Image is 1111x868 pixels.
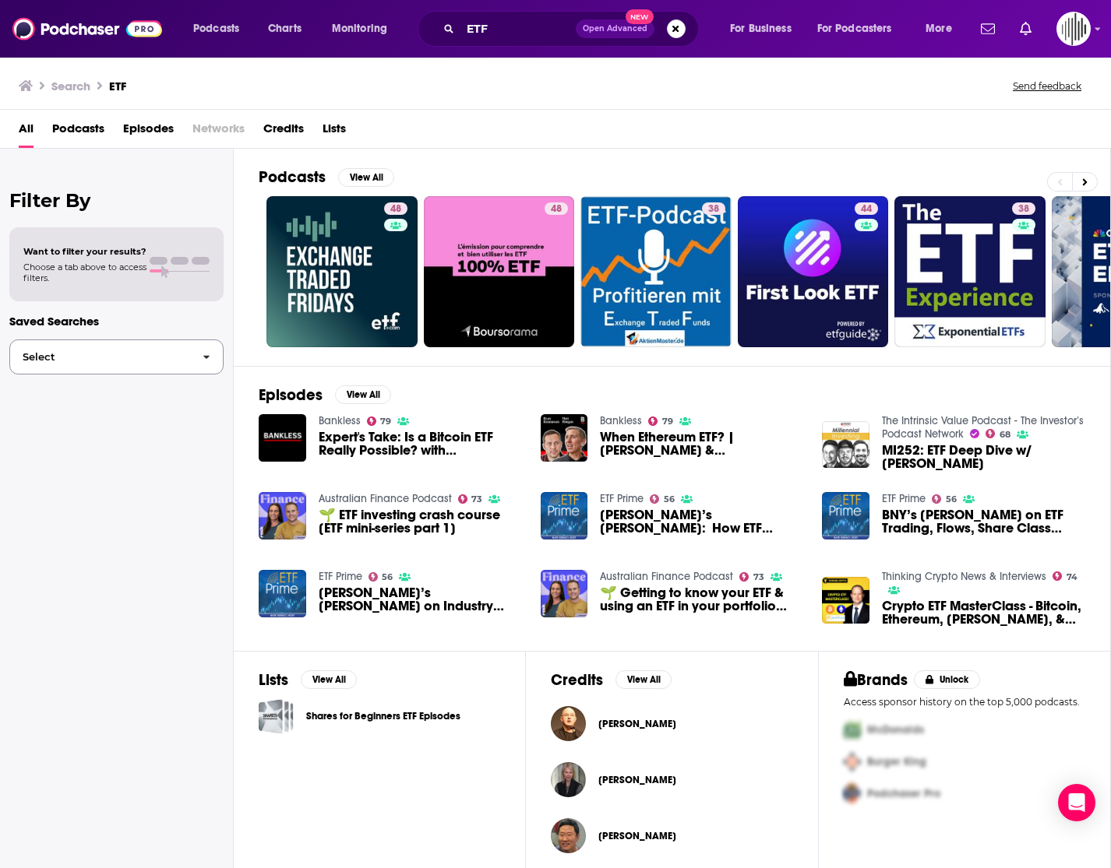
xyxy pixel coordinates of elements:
span: 48 [551,202,562,217]
button: Samara CohenSamara Cohen [551,755,792,805]
a: Crypto ETF MasterClass - Bitcoin, Ethereum, Solana, & XRP ETFs with Nate Geraci [882,599,1085,626]
span: Networks [192,116,245,148]
a: Expert's Take: Is a Bitcoin ETF Really Possible? with James Seyffart [259,414,306,462]
a: 68 [986,429,1010,438]
a: 38 [894,196,1046,347]
button: Open AdvancedNew [576,19,654,38]
a: 38 [1012,202,1035,215]
button: open menu [321,16,407,41]
a: Australian Finance Podcast [600,570,733,583]
span: When Ethereum ETF? | [PERSON_NAME] & [PERSON_NAME] of Bitwise [600,430,803,457]
button: open menu [915,16,972,41]
a: Credits [263,116,304,148]
a: Shares for Beginners ETF Episodes [306,708,460,725]
button: open menu [182,16,259,41]
button: View All [338,168,394,187]
a: 48 [384,202,407,215]
h2: Podcasts [259,167,326,187]
span: MI252: ETF Deep Dive w/ [PERSON_NAME] [882,444,1085,470]
span: 56 [946,496,957,503]
h3: ETF [109,79,126,93]
span: BNY’s [PERSON_NAME] on ETF Trading, Flows, Share Class Structure, & Innovation [882,508,1085,535]
button: View All [301,670,357,689]
img: Second Pro Logo [838,746,867,778]
a: Show notifications dropdown [1014,16,1038,42]
span: Burger King [867,755,926,768]
span: Select [10,352,190,362]
img: Crypto ETF MasterClass - Bitcoin, Ethereum, Solana, & XRP ETFs with Nate Geraci [822,577,869,624]
button: Paul KimPaul Kim [551,811,792,861]
span: New [626,9,654,24]
img: Podchaser - Follow, Share and Rate Podcasts [12,14,162,44]
a: 79 [367,416,392,426]
a: BNY’s Ben Slavin on ETF Trading, Flows, Share Class Structure, & Innovation [822,492,869,539]
span: 56 [382,574,393,581]
span: For Podcasters [817,18,892,40]
button: View All [335,385,391,404]
span: 79 [662,418,673,425]
a: Cambria’s Meb Faber on Industry Game-Changer: The 351 ETF Exchange [319,586,522,613]
a: 56 [650,494,675,504]
span: For Business [730,18,792,40]
div: Search podcasts, credits, & more... [432,11,714,47]
a: PodcastsView All [259,167,394,187]
img: User Profile [1056,12,1091,46]
p: Saved Searches [9,314,224,329]
a: 56 [932,494,957,504]
a: BNY’s Ben Slavin on ETF Trading, Flows, Share Class Structure, & Innovation [882,508,1085,535]
h3: Search [51,79,90,93]
a: 🌱 ETF investing crash course [ETF mini-series part 1] [259,492,306,539]
a: 44 [855,202,878,215]
a: 🌱 ETF investing crash course [ETF mini-series part 1] [319,508,522,535]
button: View All [615,670,672,689]
a: Episodes [123,116,174,148]
span: Charts [268,18,302,40]
h2: Episodes [259,385,323,405]
img: First Pro Logo [838,714,867,746]
img: Samara Cohen [551,762,586,797]
button: Show profile menu [1056,12,1091,46]
a: When Ethereum ETF? | Matt Hougan & Ryan Rasmussen of Bitwise [600,430,803,457]
img: When Ethereum ETF? | Matt Hougan & Ryan Rasmussen of Bitwise [541,414,588,462]
a: The Intrinsic Value Podcast - The Investor’s Podcast Network [882,414,1084,441]
a: Podcasts [52,116,104,148]
span: [PERSON_NAME] [598,774,676,786]
a: Australian Finance Podcast [319,492,452,505]
span: Monitoring [332,18,387,40]
a: Bankless [600,414,642,427]
span: 74 [1067,574,1077,581]
span: [PERSON_NAME] [598,830,676,842]
img: MI252: ETF Deep Dive w/ Andrew Kadjeski [822,421,869,469]
a: 38 [580,196,732,347]
span: Open Advanced [583,25,647,33]
a: Samara Cohen [598,774,676,786]
a: 74 [1053,571,1077,581]
h2: Credits [551,670,603,690]
a: Charts [258,16,311,41]
button: open menu [807,16,915,41]
a: 48 [266,196,418,347]
a: Lists [323,116,346,148]
a: 56 [369,572,393,582]
a: Dave Nadig [598,718,676,730]
span: 68 [1000,431,1010,438]
a: All [19,116,34,148]
button: Dave NadigDave Nadig [551,699,792,749]
span: 79 [380,418,391,425]
span: [PERSON_NAME]’s [PERSON_NAME]: How ETF Issuers Can Stand Out [600,508,803,535]
a: ETF Prime [882,492,926,505]
h2: Lists [259,670,288,690]
a: 🌱 Getting to know your ETF & using an ETF in your portfolio [ETF mini-series part 4] [541,570,588,617]
span: McDonalds [867,723,924,736]
img: Cambria’s Meb Faber on Industry Game-Changer: The 351 ETF Exchange [259,570,306,617]
a: 🌱 Getting to know your ETF & using an ETF in your portfolio [ETF mini-series part 4] [600,586,803,613]
a: 73 [739,572,764,582]
button: Unlock [914,670,980,689]
button: open menu [719,16,811,41]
